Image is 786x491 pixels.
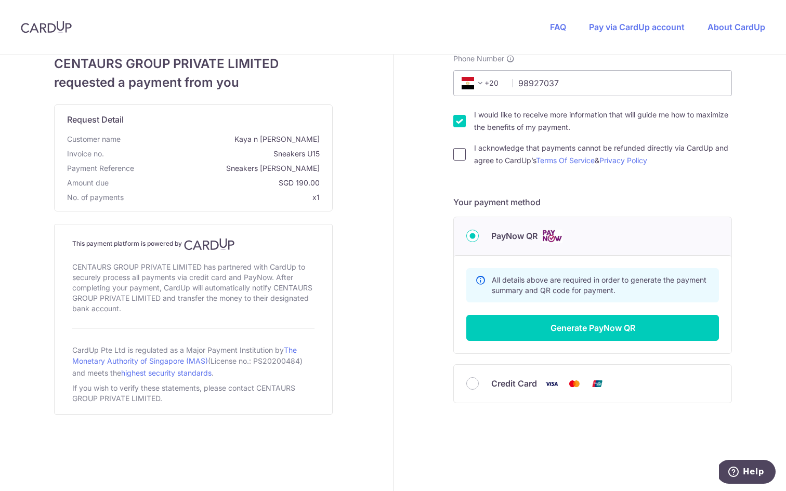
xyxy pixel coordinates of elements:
img: Union Pay [587,377,608,390]
img: CardUp [21,21,72,33]
a: highest security standards [121,368,212,377]
div: Credit Card Visa Mastercard Union Pay [466,377,719,390]
label: I acknowledge that payments cannot be refunded directly via CardUp and agree to CardUp’s & [474,142,732,167]
div: CENTAURS GROUP PRIVATE LIMITED has partnered with CardUp to securely process all payments via cre... [72,260,315,316]
a: Terms Of Service [536,156,595,165]
span: No. of payments [67,192,124,203]
a: Privacy Policy [599,156,647,165]
img: CardUp [184,238,235,250]
img: Visa [541,377,562,390]
span: Sneakers [PERSON_NAME] [138,163,320,174]
span: SGD 190.00 [113,178,320,188]
span: Kaya n [PERSON_NAME] [125,134,320,144]
div: If you wish to verify these statements, please contact CENTAURS GROUP PRIVATE LIMITED. [72,381,315,406]
a: FAQ [550,22,566,32]
span: translation missing: en.request_detail [67,114,124,125]
span: CENTAURS GROUP PRIVATE LIMITED [54,55,333,73]
span: PayNow QR [491,230,538,242]
iframe: Opent een widget waar u meer informatie kunt vinden [719,460,776,486]
span: Customer name [67,134,121,144]
span: translation missing: en.payment_reference [67,164,134,172]
span: x1 [312,193,320,202]
span: All details above are required in order to generate the payment summary and QR code for payment. [492,275,706,295]
button: Generate PayNow QR [466,315,719,341]
div: CardUp Pte Ltd is regulated as a Major Payment Institution by (License no.: PS20200484) and meets... [72,341,315,381]
span: Phone Number [453,54,504,64]
span: Credit Card [491,377,537,390]
h5: Your payment method [453,196,732,208]
img: Mastercard [564,377,585,390]
span: Amount due [67,178,109,188]
img: Cards logo [542,230,562,243]
a: About CardUp [708,22,765,32]
a: Pay via CardUp account [589,22,685,32]
span: +20 [462,77,487,89]
label: I would like to receive more information that will guide me how to maximize the benefits of my pa... [474,109,732,134]
span: Invoice no. [67,149,104,159]
span: +20 [459,77,505,89]
span: requested a payment from you [54,73,333,92]
h4: This payment platform is powered by [72,238,315,250]
span: Sneakers U15 [108,149,320,159]
div: PayNow QR Cards logo [466,230,719,243]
